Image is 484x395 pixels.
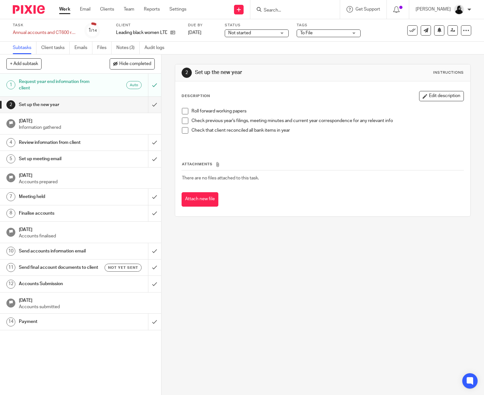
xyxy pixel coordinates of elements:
div: 14 [6,317,15,326]
span: To File [300,31,313,35]
a: Notes (3) [116,42,140,54]
a: Work [59,6,70,12]
label: Task [13,23,77,28]
p: [PERSON_NAME] [416,6,451,12]
span: Attachments [182,162,213,166]
div: 2 [182,68,192,78]
label: Status [225,23,289,28]
div: 4 [6,138,15,147]
div: 5 [6,154,15,163]
p: Leading black women LTD. [116,29,167,36]
span: Hide completed [119,62,151,67]
button: Edit description [419,91,464,101]
span: Not started [228,31,251,35]
h1: Finalise accounts [19,209,101,218]
label: Due by [188,23,217,28]
h1: [DATE] [19,225,155,233]
h1: [DATE] [19,296,155,304]
label: Client [116,23,180,28]
small: /14 [91,29,97,32]
h1: Accounts Submission [19,279,101,289]
div: 11 [6,263,15,272]
p: Accounts prepared [19,179,155,185]
a: Clients [100,6,114,12]
h1: Meeting held [19,192,101,202]
h1: Set up the new year [19,100,101,110]
p: Accounts finalised [19,233,155,239]
a: Emails [74,42,92,54]
p: Description [182,94,210,99]
h1: Send final account documents to client [19,263,101,272]
label: Tags [297,23,361,28]
div: 1 [88,27,97,34]
button: + Add subtask [6,58,42,69]
div: 8 [6,209,15,218]
a: Files [97,42,112,54]
img: Pixie [13,5,45,14]
div: Auto [126,81,142,89]
img: PHOTO-2023-03-20-11-06-28%203.jpg [454,4,464,15]
span: Not yet sent [108,265,138,270]
span: [DATE] [188,30,201,35]
a: Audit logs [144,42,169,54]
h1: Set up meeting email [19,154,101,164]
p: Check previous year's filings, meeting minutes and current year correspondence for any relevant info [191,118,464,124]
input: Search [263,8,321,13]
p: Accounts submitted [19,304,155,310]
h1: Request year end information from client [19,77,101,93]
p: Check that client reconciled all bank items in year [191,127,464,134]
a: Team [124,6,134,12]
a: Client tasks [41,42,70,54]
div: Annual accounts and CT600 return [13,29,77,36]
h1: [DATE] [19,171,155,179]
div: Instructions [433,70,464,75]
span: There are no files attached to this task. [182,176,259,180]
a: Email [80,6,90,12]
div: 12 [6,280,15,289]
span: Get Support [355,7,380,12]
a: Reports [144,6,160,12]
h1: Send accounts information email [19,246,101,256]
button: Attach new file [182,192,218,207]
a: Settings [169,6,186,12]
button: Hide completed [110,58,155,69]
h1: Set up the new year [195,69,336,76]
div: 7 [6,192,15,201]
h1: Review information from client [19,138,101,147]
h1: [DATE] [19,116,155,124]
p: Roll forward working papers [191,108,464,114]
h1: Payment [19,317,101,326]
div: 10 [6,247,15,256]
p: Information gathered [19,124,155,131]
div: 2 [6,100,15,109]
div: 1 [6,80,15,89]
a: Subtasks [13,42,36,54]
